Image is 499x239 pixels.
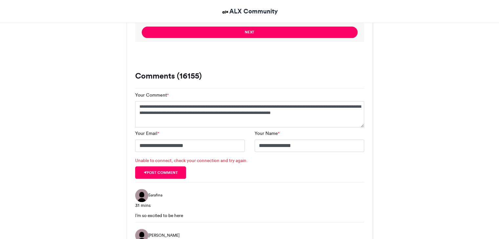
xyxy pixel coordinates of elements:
h3: Comments (16155) [135,72,364,80]
div: Unable to connect, check your connection and try again. [135,157,364,164]
button: Next [142,27,358,38]
label: Your Comment [135,92,169,99]
span: Sarafina [148,192,162,198]
label: Your Name [255,130,280,137]
span: [PERSON_NAME] [148,232,179,238]
label: Your Email [135,130,159,137]
button: Post comment [135,166,186,179]
div: I’m so excited to be here [135,212,364,219]
div: 31 mins [135,202,364,209]
a: ALX Community [221,7,278,16]
img: ALX Community [221,8,229,16]
img: Sarafina [135,189,148,202]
